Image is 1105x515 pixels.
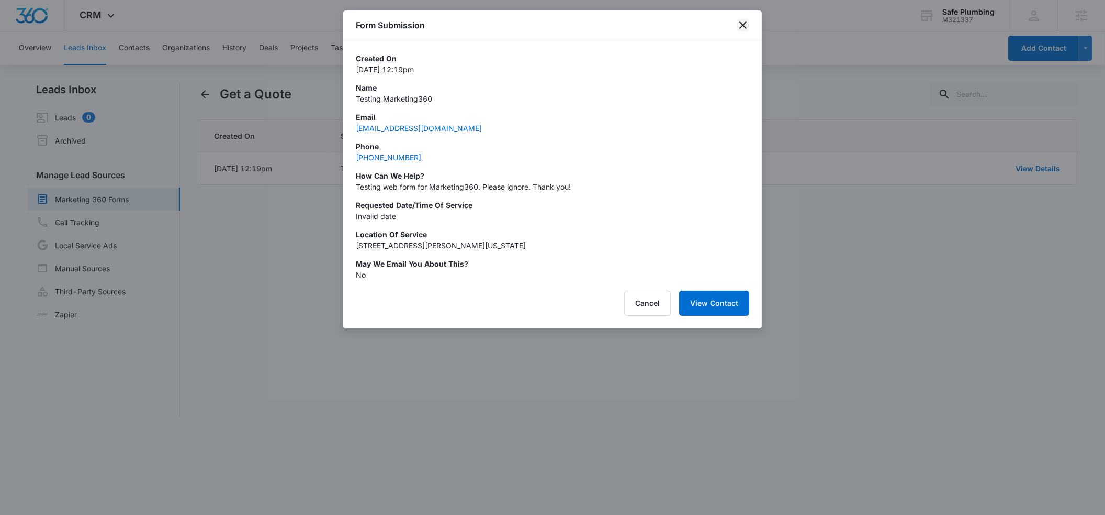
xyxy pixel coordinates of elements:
p: Name [356,82,749,93]
p: Testing web form for Marketing360. Please ignore. Thank you! [356,181,749,192]
p: Created On [356,53,749,64]
p: [DATE] 12:19pm [356,64,749,75]
button: close [737,19,749,31]
p: Testing Marketing360 [356,93,749,104]
p: No [356,269,749,280]
p: How Can We Help? [356,170,749,181]
p: Phone [356,141,749,152]
p: Invalid date [356,211,749,222]
a: [PHONE_NUMBER] [356,153,421,162]
button: Cancel [624,291,671,316]
a: [EMAIL_ADDRESS][DOMAIN_NAME] [356,124,482,133]
h1: Form Submission [356,19,425,31]
button: View Contact [679,291,749,316]
p: Email [356,112,749,123]
p: Location of Service [356,229,749,240]
p: [STREET_ADDRESS][PERSON_NAME][US_STATE] [356,240,749,251]
p: May We Email You About This? [356,258,749,269]
p: Requested Date/Time of Service [356,200,749,211]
